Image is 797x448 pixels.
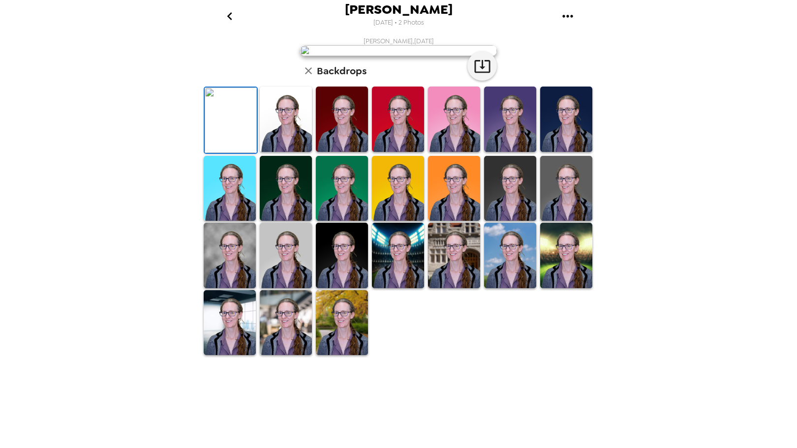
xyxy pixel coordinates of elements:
span: [PERSON_NAME] , [DATE] [364,37,434,45]
h6: Backdrops [317,63,367,79]
img: Original [205,88,257,153]
img: user [300,45,497,56]
span: [DATE] • 2 Photos [373,16,424,30]
span: [PERSON_NAME] [345,3,453,16]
